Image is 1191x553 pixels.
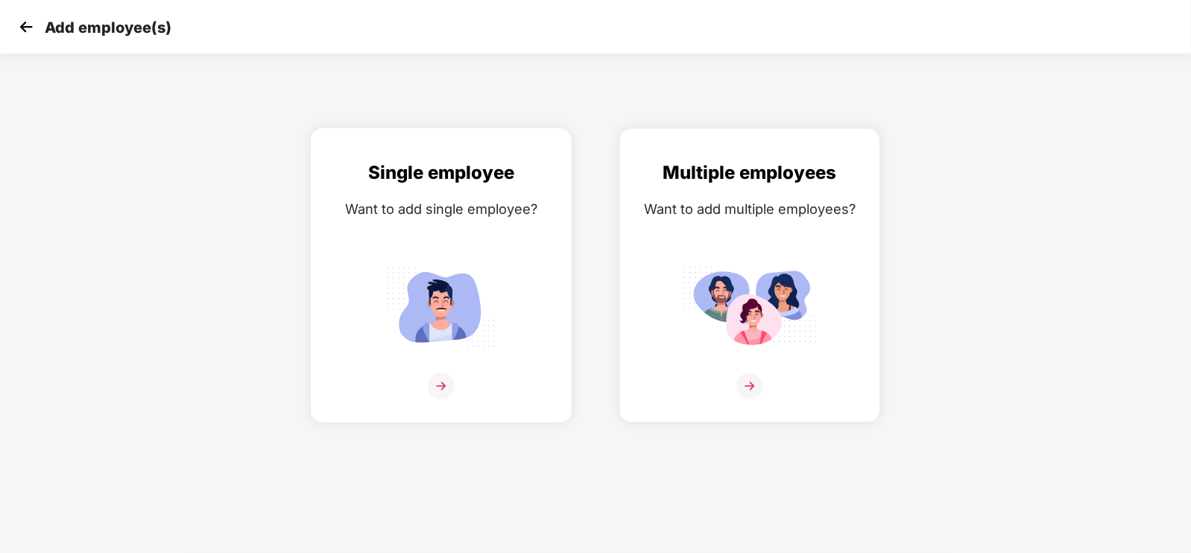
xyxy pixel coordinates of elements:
[15,16,37,38] img: svg+xml;base64,PHN2ZyB4bWxucz0iaHR0cDovL3d3dy53My5vcmcvMjAwMC9zdmciIHdpZHRoPSIzMCIgaGVpZ2h0PSIzMC...
[736,373,763,399] img: svg+xml;base64,PHN2ZyB4bWxucz0iaHR0cDovL3d3dy53My5vcmcvMjAwMC9zdmciIHdpZHRoPSIzNiIgaGVpZ2h0PSIzNi...
[45,19,171,37] p: Add employee(s)
[374,260,508,353] img: svg+xml;base64,PHN2ZyB4bWxucz0iaHR0cDovL3d3dy53My5vcmcvMjAwMC9zdmciIGlkPSJTaW5nbGVfZW1wbG95ZWUiIH...
[635,198,865,220] div: Want to add multiple employees?
[683,260,817,353] img: svg+xml;base64,PHN2ZyB4bWxucz0iaHR0cDovL3d3dy53My5vcmcvMjAwMC9zdmciIGlkPSJNdWx0aXBsZV9lbXBsb3llZS...
[635,159,865,187] div: Multiple employees
[428,373,455,399] img: svg+xml;base64,PHN2ZyB4bWxucz0iaHR0cDovL3d3dy53My5vcmcvMjAwMC9zdmciIHdpZHRoPSIzNiIgaGVpZ2h0PSIzNi...
[326,159,556,187] div: Single employee
[326,198,556,220] div: Want to add single employee?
